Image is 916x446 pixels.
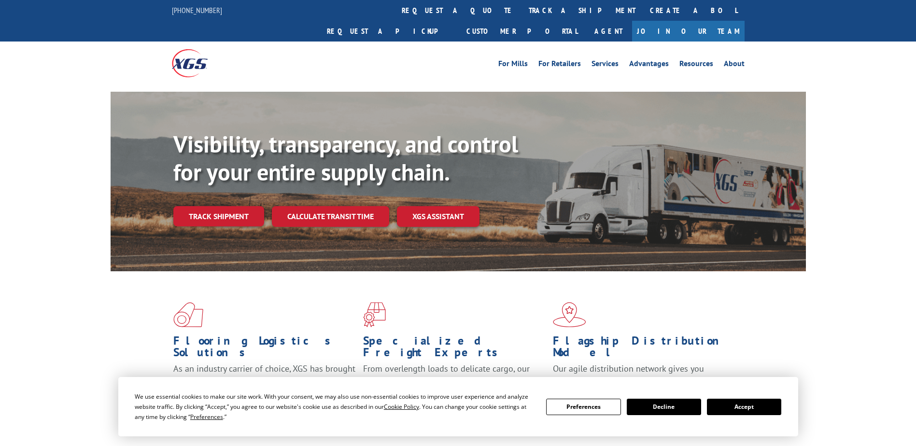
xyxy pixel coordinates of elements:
img: xgs-icon-flagship-distribution-model-red [553,302,586,327]
h1: Specialized Freight Experts [363,335,546,363]
img: xgs-icon-total-supply-chain-intelligence-red [173,302,203,327]
div: Cookie Consent Prompt [118,377,798,436]
a: Request a pickup [320,21,459,42]
a: For Mills [498,60,528,70]
img: xgs-icon-focused-on-flooring-red [363,302,386,327]
p: From overlength loads to delicate cargo, our experienced staff knows the best way to move your fr... [363,363,546,406]
h1: Flagship Distribution Model [553,335,735,363]
a: Resources [679,60,713,70]
span: Preferences [190,413,223,421]
b: Visibility, transparency, and control for your entire supply chain. [173,129,518,187]
span: Our agile distribution network gives you nationwide inventory management on demand. [553,363,731,386]
div: We use essential cookies to make our site work. With your consent, we may also use non-essential ... [135,391,535,422]
a: XGS ASSISTANT [397,206,479,227]
a: Advantages [629,60,669,70]
button: Accept [707,399,781,415]
span: Cookie Policy [384,403,419,411]
a: Services [592,60,619,70]
a: Join Our Team [632,21,745,42]
span: As an industry carrier of choice, XGS has brought innovation and dedication to flooring logistics... [173,363,355,397]
a: About [724,60,745,70]
a: Calculate transit time [272,206,389,227]
h1: Flooring Logistics Solutions [173,335,356,363]
a: For Retailers [538,60,581,70]
a: Customer Portal [459,21,585,42]
a: Track shipment [173,206,264,226]
button: Decline [627,399,701,415]
a: [PHONE_NUMBER] [172,5,222,15]
button: Preferences [546,399,620,415]
a: Agent [585,21,632,42]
